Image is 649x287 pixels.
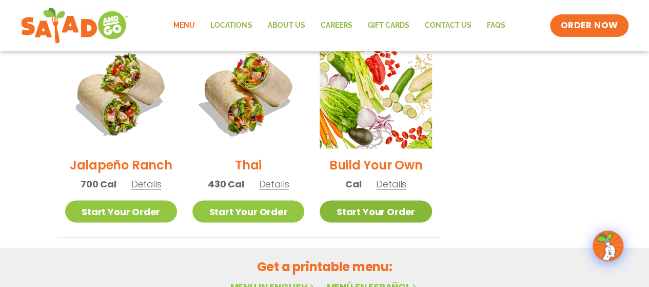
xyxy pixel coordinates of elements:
img: Product photo for Thai Wrap [192,36,304,148]
h2: Jalapeño Ranch [70,156,172,174]
a: ORDER NOW [550,14,628,37]
a: Locations [203,14,260,37]
a: Menu [166,14,203,37]
nav: Menu [166,14,513,37]
span: 700 Cal [81,177,116,191]
h2: Get a printable menu: [57,257,592,275]
span: ORDER NOW [560,20,618,32]
span: Details [131,178,162,190]
h2: Build Your Own [329,156,423,174]
h2: Thai [235,156,262,174]
a: Contact Us [417,14,479,37]
img: Product photo for Build Your Own [320,36,431,148]
a: About Us [260,14,312,37]
img: new-SAG-logo-768×292 [21,5,129,46]
a: Start Your Order [320,200,431,222]
a: GIFT CARDS [360,14,417,37]
img: wpChatIcon [594,232,622,260]
a: Start Your Order [192,200,304,222]
a: FAQs [479,14,513,37]
span: Cal [345,177,361,191]
span: Details [376,178,406,190]
a: Careers [312,14,360,37]
span: 430 Cal [208,177,244,191]
a: Start Your Order [65,200,177,222]
img: Product photo for Jalapeño Ranch Wrap [65,36,177,148]
span: Details [259,178,289,190]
